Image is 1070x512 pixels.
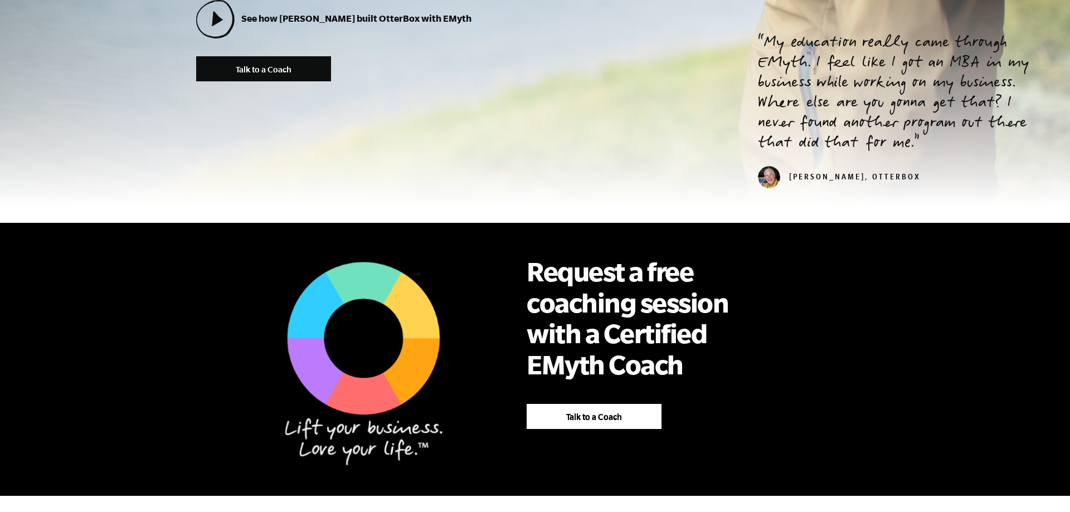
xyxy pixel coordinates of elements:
[566,412,622,422] span: Talk to a Coach
[196,56,331,81] a: Talk to a Coach
[242,240,476,477] img: Smart Business Coach
[527,404,662,429] a: Talk to a Coach
[1014,459,1070,512] iframe: Chat Widget
[758,166,780,188] img: Curt Richardson, OtterBox
[1014,459,1070,512] div: Chat-Widget
[758,174,921,183] cite: [PERSON_NAME], OtterBox
[236,65,291,74] span: Talk to a Coach
[527,256,750,380] h2: Request a free coaching session with a Certified EMyth Coach
[196,13,471,23] a: See how [PERSON_NAME] built OtterBox with EMyth
[758,34,1043,154] p: My education really came through EMyth. I feel like I got an MBA in my business while working on ...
